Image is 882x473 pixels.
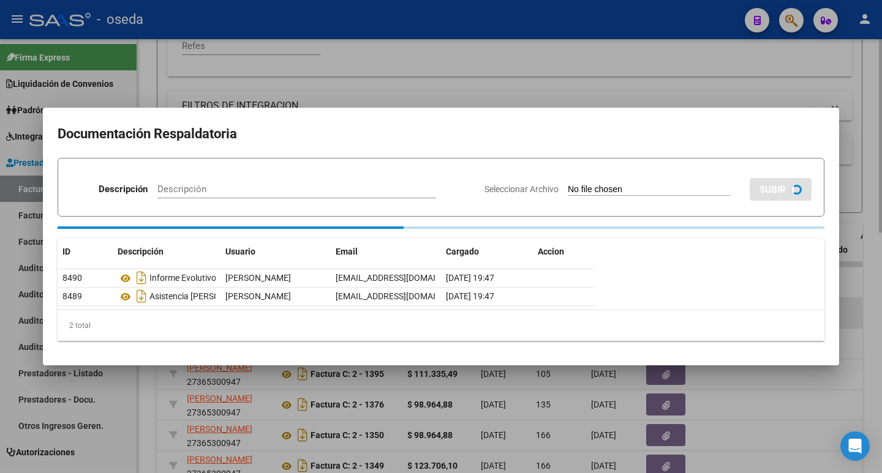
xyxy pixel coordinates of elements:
span: [PERSON_NAME] [225,273,291,283]
datatable-header-cell: Descripción [113,239,221,265]
datatable-header-cell: ID [58,239,113,265]
span: Accion [538,247,564,256]
span: Cargado [446,247,479,256]
div: Asistencia [PERSON_NAME] - [DATE] [118,286,216,306]
span: [DATE] 19:47 [446,273,494,283]
div: Informe Evolutivo - [DATE] [118,268,216,288]
span: 8489 [62,291,82,301]
span: SUBIR [759,184,786,195]
div: Open Intercom Messenger [840,431,870,461]
span: 8490 [62,273,82,283]
span: [DATE] 19:47 [446,291,494,301]
span: [EMAIL_ADDRESS][DOMAIN_NAME] [336,273,472,283]
h2: Documentación Respaldatoria [58,122,824,146]
datatable-header-cell: Usuario [221,239,331,265]
i: Descargar documento [134,286,149,306]
span: Usuario [225,247,255,256]
datatable-header-cell: Email [331,239,441,265]
span: Seleccionar Archivo [484,184,559,194]
span: ID [62,247,70,256]
datatable-header-cell: Accion [533,239,594,265]
i: Descargar documento [134,268,149,288]
div: 2 total [58,310,824,341]
p: Descripción [99,182,148,196]
span: Descripción [118,247,164,256]
button: SUBIR [750,178,812,201]
datatable-header-cell: Cargado [441,239,533,265]
span: [EMAIL_ADDRESS][DOMAIN_NAME] [336,291,472,301]
span: [PERSON_NAME] [225,291,291,301]
span: Email [336,247,358,256]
